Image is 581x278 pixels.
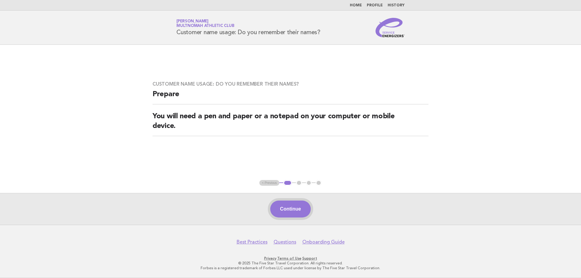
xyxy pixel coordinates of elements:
p: · · [105,256,476,261]
a: Terms of Use [277,256,301,260]
a: Best Practices [237,239,268,245]
img: Service Energizers [376,18,405,37]
a: Questions [274,239,296,245]
button: Continue [270,201,310,217]
a: Profile [367,4,383,7]
h1: Customer name usage: Do you remember their names? [176,20,320,35]
a: Support [302,256,317,260]
p: Forbes is a registered trademark of Forbes LLC used under license by The Five Star Travel Corpora... [105,266,476,270]
p: © 2025 The Five Star Travel Corporation. All rights reserved. [105,261,476,266]
h2: You will need a pen and paper or a notepad on your computer or mobile device. [153,112,428,136]
a: Home [350,4,362,7]
h2: Prepare [153,90,428,104]
a: History [388,4,405,7]
button: 1 [283,180,292,186]
h3: Customer name usage: Do you remember their names? [153,81,428,87]
a: Onboarding Guide [302,239,345,245]
a: Privacy [264,256,276,260]
span: Multnomah Athletic Club [176,24,234,28]
a: [PERSON_NAME]Multnomah Athletic Club [176,19,234,28]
